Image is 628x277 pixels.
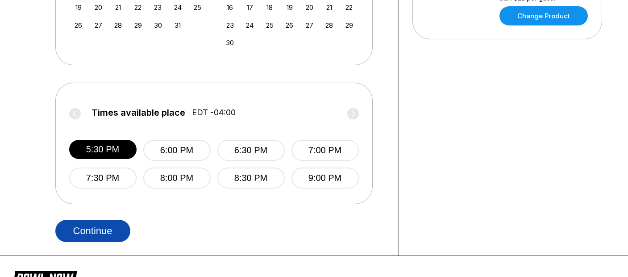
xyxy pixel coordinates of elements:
[172,1,184,13] div: Choose Friday, October 24th, 2025
[244,1,256,13] div: Choose Monday, November 17th, 2025
[291,140,359,161] button: 7:00 PM
[72,1,84,13] div: Choose Sunday, October 19th, 2025
[192,108,236,118] span: EDT -04:00
[172,19,184,31] div: Choose Friday, October 31st, 2025
[343,1,355,13] div: Choose Saturday, November 22nd, 2025
[323,19,335,31] div: Choose Friday, November 28th, 2025
[69,140,137,159] button: 5:30 PM
[152,19,164,31] div: Choose Thursday, October 30th, 2025
[283,1,295,13] div: Choose Wednesday, November 19th, 2025
[143,140,211,161] button: 6:00 PM
[112,1,124,13] div: Choose Tuesday, October 21st, 2025
[244,19,256,31] div: Choose Monday, November 24th, 2025
[264,1,276,13] div: Choose Tuesday, November 18th, 2025
[91,108,185,118] span: Times available place
[304,1,316,13] div: Choose Thursday, November 20th, 2025
[283,19,295,31] div: Choose Wednesday, November 26th, 2025
[152,1,164,13] div: Choose Thursday, October 23rd, 2025
[55,220,130,242] button: Continue
[291,168,359,189] button: 9:00 PM
[143,168,211,189] button: 8:00 PM
[499,6,588,25] a: Change Product
[191,1,204,13] div: Choose Saturday, October 25th, 2025
[217,168,285,189] button: 8:30 PM
[69,168,137,189] button: 7:30 PM
[224,19,236,31] div: Choose Sunday, November 23rd, 2025
[132,1,144,13] div: Choose Wednesday, October 22nd, 2025
[224,37,236,49] div: Choose Sunday, November 30th, 2025
[72,19,84,31] div: Choose Sunday, October 26th, 2025
[304,19,316,31] div: Choose Thursday, November 27th, 2025
[112,19,124,31] div: Choose Tuesday, October 28th, 2025
[224,1,236,13] div: Choose Sunday, November 16th, 2025
[323,1,335,13] div: Choose Friday, November 21st, 2025
[343,19,355,31] div: Choose Saturday, November 29th, 2025
[132,19,144,31] div: Choose Wednesday, October 29th, 2025
[92,1,104,13] div: Choose Monday, October 20th, 2025
[92,19,104,31] div: Choose Monday, October 27th, 2025
[264,19,276,31] div: Choose Tuesday, November 25th, 2025
[217,140,285,161] button: 6:30 PM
